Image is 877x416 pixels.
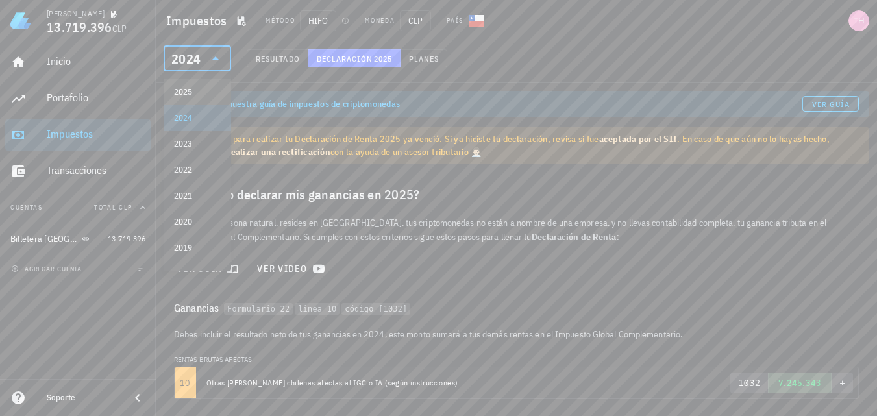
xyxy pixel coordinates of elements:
div: Moneda [365,16,395,26]
div: Billetera [GEOGRAPHIC_DATA] [10,234,79,245]
div: Revisa nuestra guía de impuestos de criptomonedas [200,97,802,110]
code: código [1032] [341,303,410,315]
small: RENTAS BRUTAS AFECTAS [174,355,252,364]
button: Planes [401,49,448,67]
td: Otras [PERSON_NAME] chilenas afectas al IGC o IA (según instrucciones) [196,367,636,398]
div: 2022 [174,165,221,175]
span: Planes [408,54,439,64]
a: Billetera [GEOGRAPHIC_DATA] 13.719.396 [5,223,151,254]
p: Debes incluir el resultado neto de tus ganancias en 2024, este monto sumará a tus demás rentas en... [174,327,859,341]
div: 2024 [171,53,201,66]
div: Inicio [47,55,145,67]
div: Transacciones [47,164,145,177]
div: 2024 [174,113,221,123]
td: 10 [175,367,196,398]
code: linea 10 [295,303,340,315]
div: Impuestos [47,128,145,140]
span: Resultado [255,54,300,64]
div: [PERSON_NAME] [47,8,105,19]
a: aceptada por el SII [599,133,678,145]
a: realizar una rectificación [228,146,331,158]
button: Resultado [247,49,308,67]
span: Ver guía [811,99,850,109]
a: Transacciones [5,156,151,187]
span: 13.719.396 [47,18,112,36]
button: agregar cuenta [8,262,88,275]
span: agregar cuenta [14,265,82,273]
button: Declaración 2025 [308,49,401,67]
span: 13.719.396 [108,234,145,243]
span: 7.245.343 [778,377,821,389]
div: 2019 [174,243,221,253]
span: Ganancias [174,299,224,317]
div: CL-icon [469,13,484,29]
a: Inicio [5,47,151,78]
div: 2024 [164,45,231,71]
div: Soporte [47,393,119,403]
div: 2018 [174,269,221,279]
span: CLP [112,23,127,34]
div: 2021 [174,191,221,201]
h1: Impuestos [166,10,232,31]
span: ver video [256,263,327,275]
div: avatar [848,10,869,31]
span: 2025 [373,54,392,64]
span: HIFO [300,10,336,31]
div: 2025 [174,87,221,97]
span: Declaración [316,54,373,64]
div: 2023 [174,139,221,149]
div: Portafolio [47,92,145,104]
div: El plazo para realizar tu Declaración de Renta 2025 ya venció. Si ya hiciste tu declaración, revi... [200,132,859,158]
a: Impuestos [5,119,151,151]
img: LedgiFi [10,10,31,31]
a: ver video [251,257,332,280]
a: Ver guía [802,96,859,112]
div: Método [266,16,295,26]
div: País [447,16,463,26]
code: Formulario 22 [224,303,293,315]
div: Si eres una persona natural, resides en [GEOGRAPHIC_DATA], tus criptomonedas no están a nombre de... [166,208,867,252]
button: CuentasTotal CLP [5,192,151,223]
pre: 1032 [738,376,760,389]
span: CLP [400,10,431,31]
span: Total CLP [94,203,132,212]
pre: + [839,376,845,389]
strong: Declaración de Renta [532,231,617,243]
div: ¿Cómo declarar mis ganancias en 2025? [164,174,869,215]
div: 2020 [174,217,221,227]
a: Portafolio [5,83,151,114]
